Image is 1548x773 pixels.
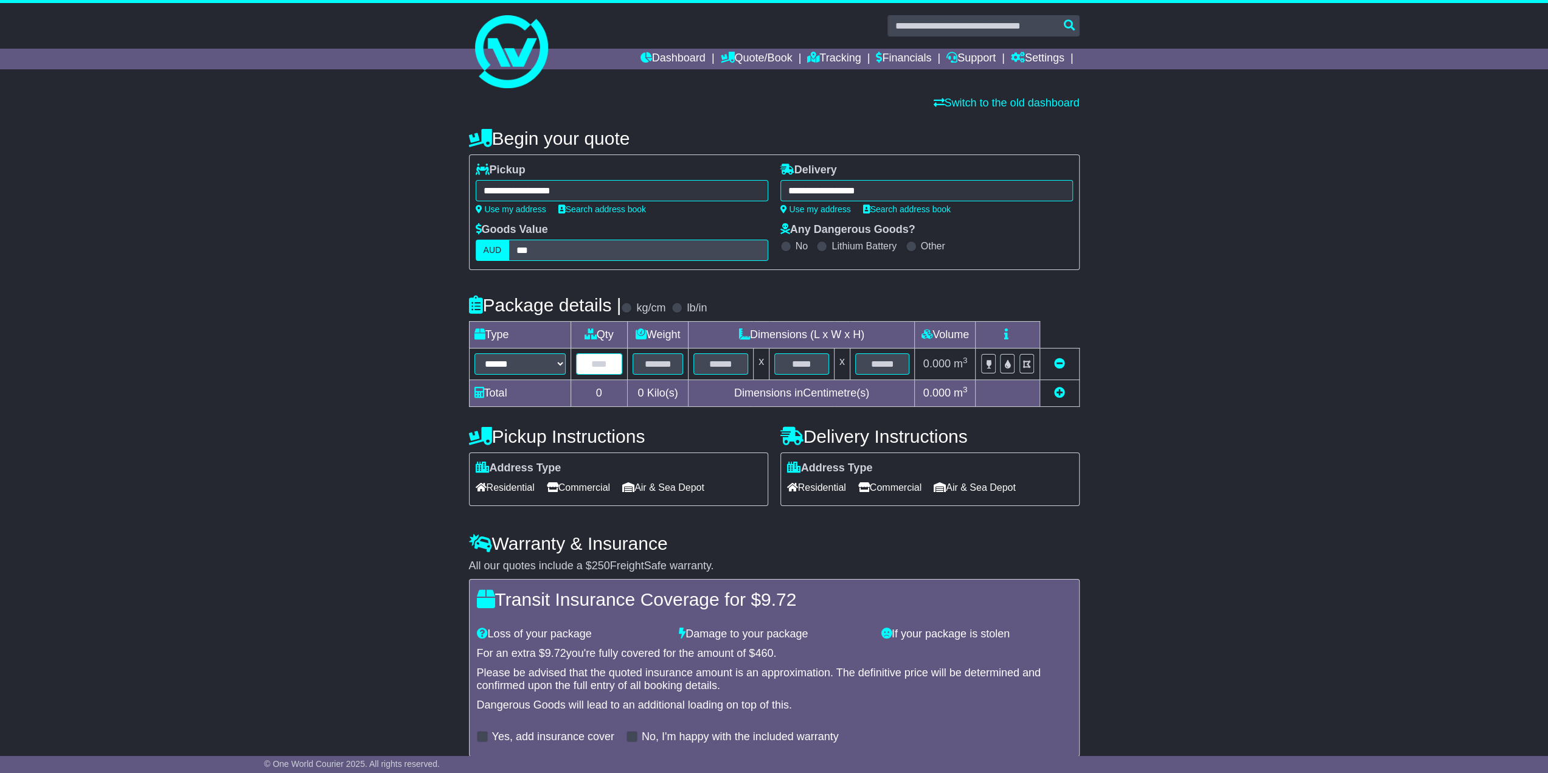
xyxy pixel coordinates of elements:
label: Delivery [780,164,837,177]
label: Any Dangerous Goods? [780,223,915,237]
span: Air & Sea Depot [934,478,1016,497]
div: Loss of your package [471,628,673,641]
span: © One World Courier 2025. All rights reserved. [264,759,440,769]
label: Goods Value [476,223,548,237]
td: 0 [571,380,627,407]
span: 0 [637,387,644,399]
span: Commercial [858,478,922,497]
h4: Warranty & Insurance [469,533,1080,553]
a: Settings [1011,49,1064,69]
td: x [834,348,850,380]
label: No, I'm happy with the included warranty [642,730,839,744]
a: Add new item [1054,387,1065,399]
label: No [796,240,808,252]
h4: Begin your quote [469,128,1080,148]
label: Other [921,240,945,252]
label: Lithium Battery [831,240,897,252]
label: Address Type [787,462,873,475]
td: Type [469,322,571,348]
label: Pickup [476,164,526,177]
span: 9.72 [545,647,566,659]
a: Search address book [558,204,646,214]
span: m [954,358,968,370]
span: 9.72 [761,589,796,609]
h4: Delivery Instructions [780,426,1080,446]
label: Address Type [476,462,561,475]
a: Use my address [476,204,546,214]
h4: Transit Insurance Coverage for $ [477,589,1072,609]
div: Dangerous Goods will lead to an additional loading on top of this. [477,699,1072,712]
span: Commercial [547,478,610,497]
label: kg/cm [636,302,665,315]
td: Qty [571,322,627,348]
a: Search address book [863,204,951,214]
h4: Pickup Instructions [469,426,768,446]
a: Switch to the old dashboard [933,97,1079,109]
td: Kilo(s) [627,380,689,407]
div: Please be advised that the quoted insurance amount is an approximation. The definitive price will... [477,667,1072,693]
span: 460 [755,647,773,659]
span: Air & Sea Depot [622,478,704,497]
a: Quote/Book [720,49,792,69]
div: For an extra $ you're fully covered for the amount of $ . [477,647,1072,660]
sup: 3 [963,385,968,394]
td: Dimensions (L x W x H) [689,322,915,348]
label: lb/in [687,302,707,315]
td: Total [469,380,571,407]
td: Weight [627,322,689,348]
td: x [754,348,769,380]
div: Damage to your package [673,628,875,641]
a: Dashboard [640,49,706,69]
a: Support [946,49,996,69]
div: If your package is stolen [875,628,1078,641]
span: 0.000 [923,358,951,370]
td: Dimensions in Centimetre(s) [689,380,915,407]
span: 250 [592,560,610,572]
td: Volume [915,322,976,348]
a: Use my address [780,204,851,214]
sup: 3 [963,356,968,365]
span: 0.000 [923,387,951,399]
span: Residential [476,478,535,497]
div: All our quotes include a $ FreightSafe warranty. [469,560,1080,573]
a: Financials [876,49,931,69]
span: Residential [787,478,846,497]
h4: Package details | [469,295,622,315]
span: m [954,387,968,399]
label: AUD [476,240,510,261]
a: Tracking [807,49,861,69]
a: Remove this item [1054,358,1065,370]
label: Yes, add insurance cover [492,730,614,744]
